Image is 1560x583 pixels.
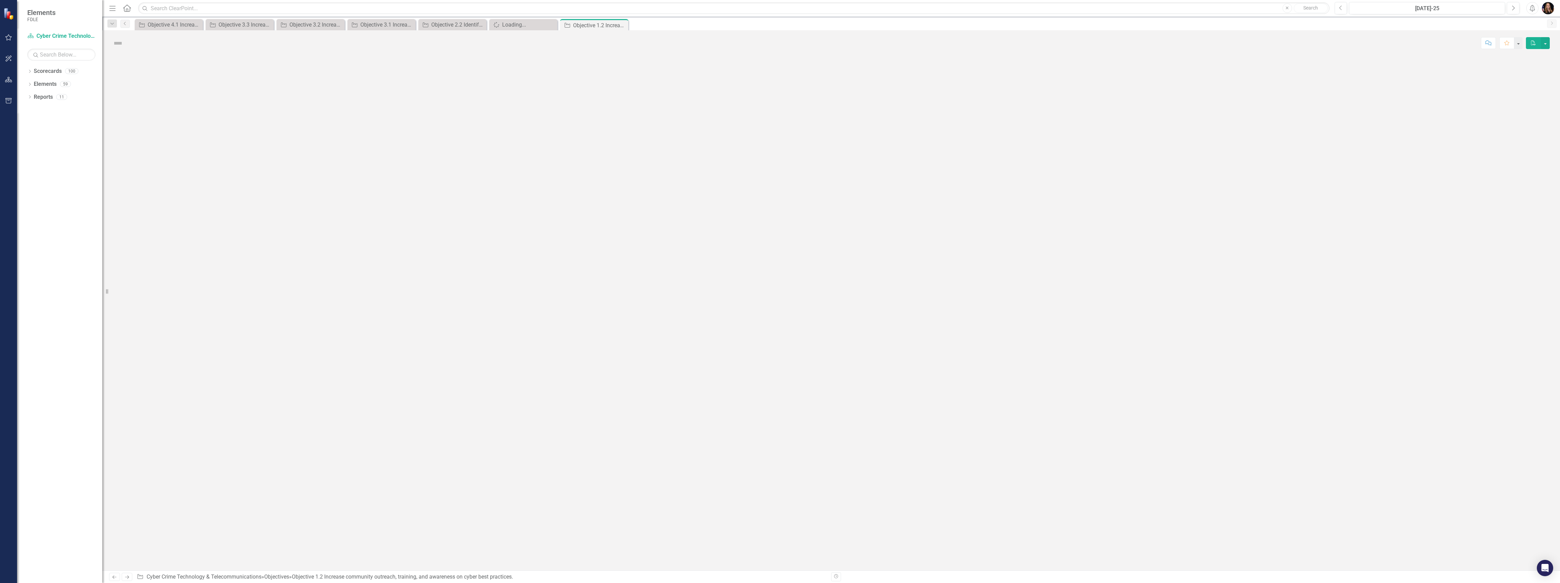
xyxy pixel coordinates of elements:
[360,20,414,29] div: Objective 3.1 Increase highly technical services offered to criminal justice partners.
[502,20,556,29] div: Loading...
[27,49,95,61] input: Search Below...
[34,80,57,88] a: Elements
[219,20,272,29] div: Objective 3.3 Increase research and development to identify advanced tools and techniques.
[573,21,627,30] div: Objective 1.2 Increase community outreach, training, and awareness on cyber best practices.
[56,94,67,100] div: 11
[1294,3,1328,13] button: Search
[264,573,289,580] a: Objectives
[138,2,1329,14] input: Search ClearPoint...
[60,81,71,87] div: 59
[34,67,62,75] a: Scorecards
[289,20,343,29] div: Objective 3.2 Increase partnerships with other agencies working in cyber and technology to levera...
[137,573,826,581] div: » »
[292,573,513,580] div: Objective 1.2 Increase community outreach, training, and awareness on cyber best practices.
[349,20,414,29] a: Objective 3.1 Increase highly technical services offered to criminal justice partners.
[491,20,556,29] a: Loading...
[207,20,272,29] a: Objective 3.3 Increase research and development to identify advanced tools and techniques.
[27,9,56,17] span: Elements
[34,93,53,101] a: Reports
[65,68,78,74] div: 100
[148,20,201,29] div: Objective 4.1 Increase the utilization of Open-Source Intelligence tools to proactively and react...
[1349,2,1505,14] button: [DATE]-25
[136,20,201,29] a: Objective 4.1 Increase the utilization of Open-Source Intelligence tools to proactively and react...
[1351,4,1503,13] div: [DATE]-25
[112,38,123,49] img: Not Defined
[27,17,56,22] small: FDLE
[278,20,343,29] a: Objective 3.2 Increase partnerships with other agencies working in cyber and technology to levera...
[431,20,485,29] div: Objective 2.2 Identify digital roadblocks that impede criminal investigations.
[27,32,95,40] a: Cyber Crime Technology & Telecommunications
[1542,2,1554,14] img: Molly Akin
[3,8,15,20] img: ClearPoint Strategy
[420,20,485,29] a: Objective 2.2 Identify digital roadblocks that impede criminal investigations.
[1303,5,1318,11] span: Search
[147,573,261,580] a: Cyber Crime Technology & Telecommunications
[1537,560,1553,576] div: Open Intercom Messenger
